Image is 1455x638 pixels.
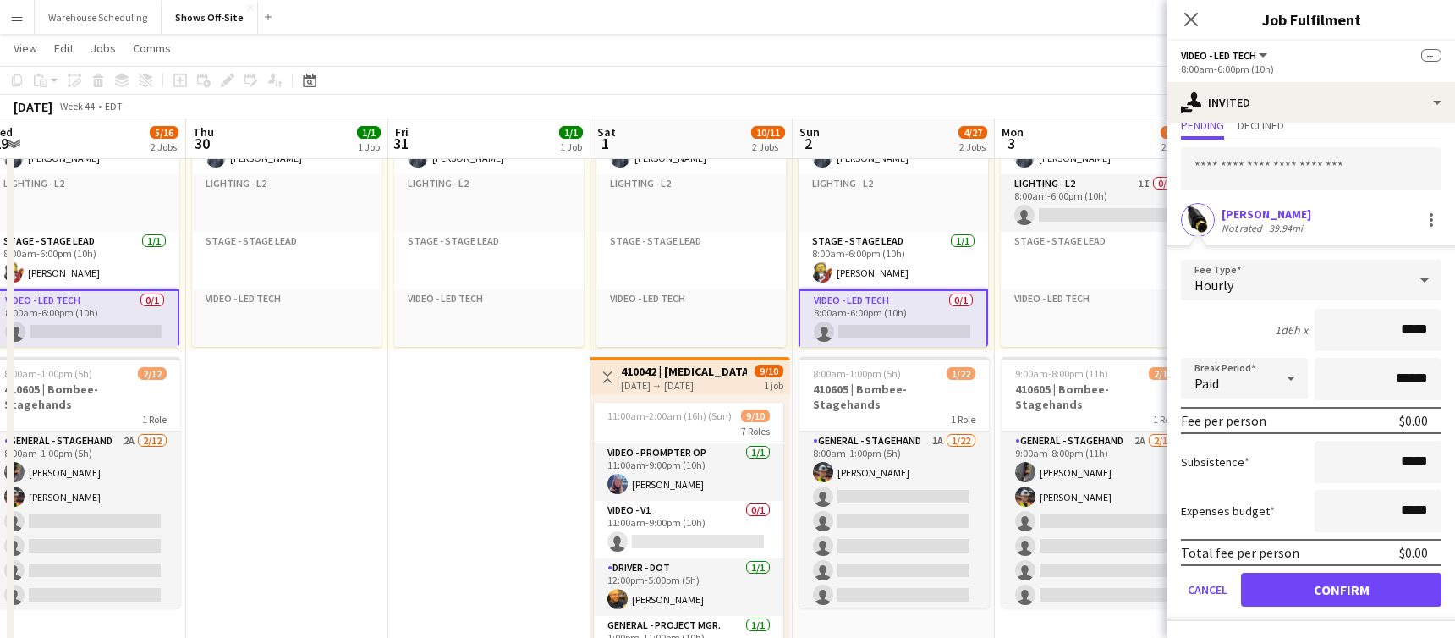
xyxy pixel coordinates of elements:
[394,232,584,289] app-card-role-placeholder: Stage - Stage Lead
[755,365,783,377] span: 9/10
[1238,119,1284,131] span: Declined
[764,377,783,392] div: 1 job
[1002,382,1191,412] h3: 410605 | Bombee- Stagehands
[4,367,92,380] span: 8:00am-1:00pm (5h)
[1181,544,1299,561] div: Total fee per person
[394,174,584,232] app-card-role-placeholder: Lighting - L2
[799,96,988,347] div: 8:00am-6:00pm (10h)3/55 Roles[PERSON_NAME]Lighting - L11/18:00am-6:00pm (10h)[PERSON_NAME]Lightin...
[1001,232,1190,289] app-card-role-placeholder: Stage - Stage Lead
[799,174,988,232] app-card-role-placeholder: Lighting - L2
[1161,126,1189,139] span: 4/25
[192,232,382,289] app-card-role-placeholder: Stage - Stage Lead
[150,126,178,139] span: 5/16
[142,413,167,426] span: 1 Role
[1222,222,1266,234] div: Not rated
[799,382,989,412] h3: 410605 | Bombee- Stagehands
[1241,573,1441,607] button: Confirm
[594,443,783,501] app-card-role: Video - Prompter Op1/111:00am-9:00pm (10h)[PERSON_NAME]
[1001,96,1190,347] app-job-card: 8:00am-6:00pm (10h)2/65 Roles[PERSON_NAME]Lighting - L11/18:00am-6:00pm (10h)[PERSON_NAME]Lightin...
[1149,367,1178,380] span: 2/19
[35,1,162,34] button: Warehouse Scheduling
[1001,289,1190,347] app-card-role-placeholder: Video - LED Tech
[1181,63,1441,75] div: 8:00am-6:00pm (10h)
[357,126,381,139] span: 1/1
[560,140,582,153] div: 1 Job
[799,289,988,350] app-card-role: Video - LED Tech0/18:00am-6:00pm (10h)
[597,124,616,140] span: Sat
[951,413,975,426] span: 1 Role
[559,126,583,139] span: 1/1
[395,124,409,140] span: Fri
[947,367,975,380] span: 1/22
[751,126,785,139] span: 10/11
[1266,222,1306,234] div: 39.94mi
[1399,412,1428,429] div: $0.00
[596,96,786,347] app-job-card: 8:00am-6:00pm (10h)1/11 RoleLighting - L11/18:00am-6:00pm (10h)[PERSON_NAME]Lighting - L2Stage - ...
[1421,49,1441,62] span: --
[607,410,732,422] span: 11:00am-2:00am (16h) (Sun)
[1002,357,1191,608] app-job-card: 9:00am-8:00pm (11h)2/19410605 | Bombee- Stagehands1 RoleGeneral - Stagehand2A2/199:00am-8:00pm (1...
[799,124,820,140] span: Sun
[1181,454,1249,470] label: Subsistence
[14,41,37,56] span: View
[1161,140,1189,153] div: 2 Jobs
[752,140,784,153] div: 2 Jobs
[596,232,786,289] app-card-role-placeholder: Stage - Stage Lead
[91,41,116,56] span: Jobs
[192,174,382,232] app-card-role-placeholder: Lighting - L2
[1181,503,1275,519] label: Expenses budget
[151,140,178,153] div: 2 Jobs
[799,232,988,289] app-card-role: Stage - Stage Lead1/18:00am-6:00pm (10h)[PERSON_NAME]
[1222,206,1311,222] div: [PERSON_NAME]
[799,357,989,608] app-job-card: 8:00am-1:00pm (5h)1/22410605 | Bombee- Stagehands1 RoleGeneral - Stagehand1A1/228:00am-1:00pm (5h...
[192,289,382,347] app-card-role-placeholder: Video - LED Tech
[1194,277,1233,294] span: Hourly
[595,134,616,153] span: 1
[1181,412,1266,429] div: Fee per person
[1181,49,1270,62] button: Video - LED Tech
[1181,49,1256,62] span: Video - LED Tech
[813,367,901,380] span: 8:00am-1:00pm (5h)
[1015,367,1108,380] span: 9:00am-8:00pm (11h)
[621,364,747,379] h3: 410042 | [MEDICAL_DATA] Foundation- Wine & Roses Gala
[621,379,747,392] div: [DATE] → [DATE]
[1001,174,1190,232] app-card-role: Lighting - L21I0/18:00am-6:00pm (10h)
[1181,119,1224,131] span: Pending
[1153,413,1178,426] span: 1 Role
[797,134,820,153] span: 2
[741,425,770,437] span: 7 Roles
[56,100,98,113] span: Week 44
[999,134,1024,153] span: 3
[1194,375,1219,392] span: Paid
[594,501,783,558] app-card-role: Video - V10/111:00am-9:00pm (10h)
[162,1,258,34] button: Shows Off-Site
[1181,573,1234,607] button: Cancel
[358,140,380,153] div: 1 Job
[1167,82,1455,123] div: Invited
[741,410,770,422] span: 9/10
[105,100,123,113] div: EDT
[14,98,52,115] div: [DATE]
[138,367,167,380] span: 2/12
[133,41,171,56] span: Comms
[193,124,214,140] span: Thu
[959,140,986,153] div: 2 Jobs
[54,41,74,56] span: Edit
[958,126,987,139] span: 4/27
[594,558,783,616] app-card-role: Driver - DOT1/112:00pm-5:00pm (5h)[PERSON_NAME]
[1167,8,1455,30] h3: Job Fulfilment
[1002,124,1024,140] span: Mon
[596,289,786,347] app-card-role-placeholder: Video - LED Tech
[190,134,214,153] span: 30
[596,174,786,232] app-card-role-placeholder: Lighting - L2
[192,96,382,347] app-job-card: 8:00am-6:00pm (10h)1/11 RoleLighting - L11/18:00am-6:00pm (10h)[PERSON_NAME]Lighting - L2Stage - ...
[84,37,123,59] a: Jobs
[394,96,584,347] app-job-card: 8:00am-6:00pm (10h)1/11 RoleLighting - L11/18:00am-6:00pm (10h)[PERSON_NAME]Lighting - L2Stage - ...
[1399,544,1428,561] div: $0.00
